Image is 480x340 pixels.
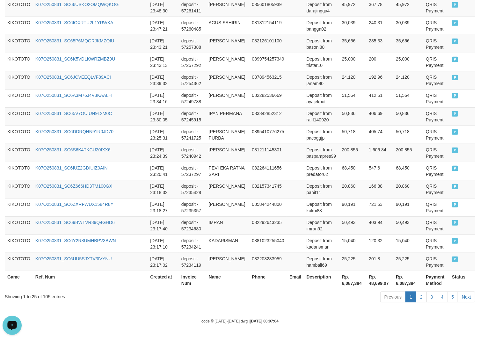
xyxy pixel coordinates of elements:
td: [DATE] 23:24:39 [148,144,178,162]
span: PAID [452,166,458,171]
td: 50,836 [339,107,367,126]
td: QRIS Payment [423,144,449,162]
td: [PERSON_NAME] [206,180,250,198]
td: deposit - 57260485 [179,17,206,35]
th: Ref. Num [33,271,148,289]
td: Deposit from kadarisman [304,235,339,253]
a: 2 [416,292,427,302]
td: deposit - 57234119 [179,253,206,271]
td: 721.53 [366,198,393,216]
td: [DATE] 23:25:31 [148,126,178,144]
td: 30,039 [393,17,423,35]
td: 15,040 [393,235,423,253]
td: [PERSON_NAME] [206,35,250,53]
td: 51,564 [339,89,367,107]
td: [DATE] 23:47:21 [148,17,178,35]
td: deposit - 57245915 [179,107,206,126]
td: deposit - 57254362 [179,71,206,89]
td: Deposit from janam90 [304,71,339,89]
td: 412.51 [366,89,393,107]
td: [DATE] 23:34:16 [148,89,178,107]
a: K07O250831_SC6IOXRTU2L1YRWKA [35,20,113,25]
span: PAID [452,2,458,8]
td: 200 [366,53,393,71]
th: Rp. 48,699.07 [366,271,393,289]
a: K07O250831_SC6K5VDLKWRZMBZ9U [35,56,115,61]
td: deposit - 57234680 [179,216,206,235]
td: 25,000 [393,53,423,71]
td: 082292643235 [250,216,287,235]
td: [PERSON_NAME] [206,253,250,271]
td: 240.31 [366,17,393,35]
td: QRIS Payment [423,35,449,53]
td: [DATE] 23:30:05 [148,107,178,126]
th: Payment Method [423,271,449,289]
td: KIKOTOTO [5,253,33,271]
td: Deposit from rafif140920 [304,107,339,126]
td: deposit - 57249788 [179,89,206,107]
td: 081211145301 [250,144,287,162]
td: 35,666 [393,35,423,53]
div: Showing 1 to 25 of 105 entries [5,291,195,300]
td: 192.96 [366,71,393,89]
td: 166.88 [366,180,393,198]
td: 0899754257349 [250,53,287,71]
td: Deposit from hambali69 [304,253,339,271]
td: 405.74 [366,126,393,144]
td: 285.33 [366,35,393,53]
td: [DATE] 23:17:02 [148,253,178,271]
td: 25,225 [339,253,367,271]
td: 1,606.84 [366,144,393,162]
th: Phone [250,271,287,289]
td: 087894563215 [250,71,287,89]
td: [DATE] 23:20:41 [148,162,178,180]
td: QRIS Payment [423,53,449,71]
td: 50,718 [339,126,367,144]
td: 15,040 [339,235,367,253]
td: 68,450 [393,162,423,180]
td: Deposit from paspampres99 [304,144,339,162]
span: PAID [452,129,458,135]
th: Status [449,271,475,289]
td: KIKOTOTO [5,235,33,253]
td: [PERSON_NAME] [206,71,250,89]
a: K07O250831_SC6UU5SJXTV3IVYNU [35,256,112,261]
span: PAID [452,93,458,98]
a: Next [458,292,475,302]
td: deposit - 57257388 [179,35,206,53]
td: KIKOTOTO [5,216,33,235]
td: 35,666 [339,35,367,53]
td: QRIS Payment [423,126,449,144]
td: 24,120 [339,71,367,89]
a: K07O250831_SC6ZXRFWDX1584R8Y [35,202,113,207]
td: 25,000 [339,53,367,71]
td: [DATE] 23:43:13 [148,53,178,71]
td: [PERSON_NAME] [206,144,250,162]
td: 0881023255040 [250,235,287,253]
th: Invoice Num [179,271,206,289]
td: 50,493 [339,216,367,235]
a: K07O250831_SC6JCVEEQLVF89ACI [35,75,111,80]
td: 406.69 [366,107,393,126]
td: 30,039 [339,17,367,35]
button: Open LiveChat chat widget [3,3,22,22]
td: KIKOTOTO [5,35,33,53]
span: PAID [452,238,458,244]
td: IPAN PERMANA [206,107,250,126]
td: 20,860 [339,180,367,198]
td: [PERSON_NAME] [206,198,250,216]
td: 201.8 [366,253,393,271]
td: Deposit from bangga02 [304,17,339,35]
span: PAID [452,20,458,26]
td: deposit - 57234241 [179,235,206,253]
a: K07O250831_SC6DDRQHN91R0JD70 [35,129,113,134]
td: 120.32 [366,235,393,253]
td: 082157341745 [250,180,287,198]
th: Email [287,271,304,289]
td: Deposit from pahit11 [304,180,339,198]
td: PEVI EKA RATNA SARI [206,162,250,180]
small: code © [DATE]-[DATE] dwg | [201,319,279,323]
td: Deposit from imran92 [304,216,339,235]
td: [PERSON_NAME] PURBA [206,126,250,144]
a: Previous [380,292,406,302]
